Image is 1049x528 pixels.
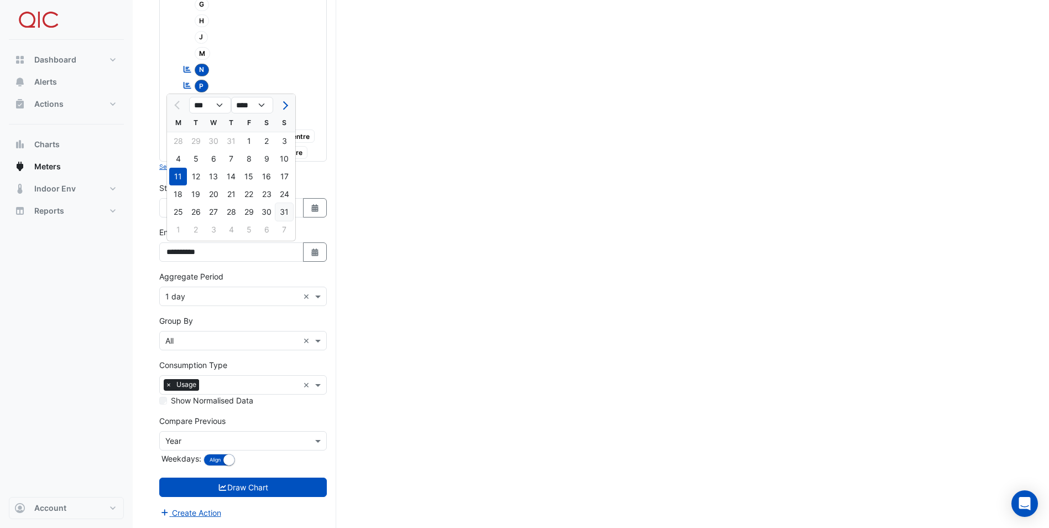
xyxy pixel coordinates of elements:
[231,97,273,113] select: Select year
[169,150,187,168] div: 4
[275,221,293,239] div: Sunday, September 7, 2025
[275,132,293,150] div: Sunday, August 3, 2025
[275,168,293,185] div: Sunday, August 17, 2025
[195,80,209,92] span: P
[275,150,293,168] div: 10
[258,132,275,150] div: 2
[9,178,124,200] button: Indoor Env
[9,156,124,178] button: Meters
[205,203,222,221] div: Wednesday, August 27, 2025
[159,453,201,464] label: Weekdays:
[275,150,293,168] div: Sunday, August 10, 2025
[9,93,124,115] button: Actions
[182,64,192,74] fa-icon: Reportable
[240,203,258,221] div: 29
[258,185,275,203] div: 23
[222,221,240,239] div: Thursday, September 4, 2025
[34,99,64,110] span: Actions
[159,478,327,497] button: Draw Chart
[159,506,222,519] button: Create Action
[222,185,240,203] div: Thursday, August 21, 2025
[159,315,193,327] label: Group By
[169,203,187,221] div: 25
[195,14,210,27] span: H
[275,114,293,132] div: S
[258,150,275,168] div: 9
[187,221,205,239] div: 2
[169,150,187,168] div: Monday, August 4, 2025
[258,185,275,203] div: Saturday, August 23, 2025
[169,168,187,185] div: Monday, August 11, 2025
[195,47,211,60] span: M
[159,182,196,194] label: Start Date
[278,96,291,114] button: Next month
[240,221,258,239] div: Friday, September 5, 2025
[222,150,240,168] div: 7
[164,379,174,390] span: ×
[258,114,275,132] div: S
[222,168,240,185] div: 14
[303,291,312,302] span: Clear
[258,132,275,150] div: Saturday, August 2, 2025
[9,133,124,156] button: Charts
[310,203,320,213] fa-icon: Select Date
[275,185,293,203] div: 24
[258,203,275,221] div: Saturday, August 30, 2025
[14,76,25,87] app-icon: Alerts
[240,203,258,221] div: Friday, August 29, 2025
[275,221,293,239] div: 7
[240,185,258,203] div: Friday, August 22, 2025
[169,221,187,239] div: 1
[222,168,240,185] div: Thursday, August 14, 2025
[187,221,205,239] div: Tuesday, September 2, 2025
[34,76,57,87] span: Alerts
[240,221,258,239] div: 5
[159,359,227,371] label: Consumption Type
[205,185,222,203] div: Wednesday, August 20, 2025
[187,203,205,221] div: Tuesday, August 26, 2025
[9,49,124,71] button: Dashboard
[258,221,275,239] div: 6
[159,162,210,172] button: Select Reportable
[169,221,187,239] div: Monday, September 1, 2025
[169,185,187,203] div: 18
[222,185,240,203] div: 21
[187,168,205,185] div: 12
[275,132,293,150] div: 3
[205,168,222,185] div: 13
[159,271,223,282] label: Aggregate Period
[169,185,187,203] div: Monday, August 18, 2025
[222,203,240,221] div: 28
[275,203,293,221] div: Sunday, August 31, 2025
[240,168,258,185] div: 15
[9,497,124,519] button: Account
[169,203,187,221] div: Monday, August 25, 2025
[310,247,320,257] fa-icon: Select Date
[222,150,240,168] div: Thursday, August 7, 2025
[189,97,231,113] select: Select month
[34,161,61,172] span: Meters
[187,150,205,168] div: 5
[187,168,205,185] div: Tuesday, August 12, 2025
[222,114,240,132] div: T
[240,150,258,168] div: 8
[14,183,25,194] app-icon: Indoor Env
[187,203,205,221] div: 26
[222,203,240,221] div: Thursday, August 28, 2025
[222,221,240,239] div: 4
[159,226,192,238] label: End Date
[14,99,25,110] app-icon: Actions
[240,150,258,168] div: Friday, August 8, 2025
[240,132,258,150] div: 1
[14,54,25,65] app-icon: Dashboard
[34,139,60,150] span: Charts
[169,114,187,132] div: M
[240,168,258,185] div: Friday, August 15, 2025
[9,200,124,222] button: Reports
[205,221,222,239] div: 3
[34,205,64,216] span: Reports
[14,139,25,150] app-icon: Charts
[34,183,76,194] span: Indoor Env
[174,379,199,390] span: Usage
[258,168,275,185] div: Saturday, August 16, 2025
